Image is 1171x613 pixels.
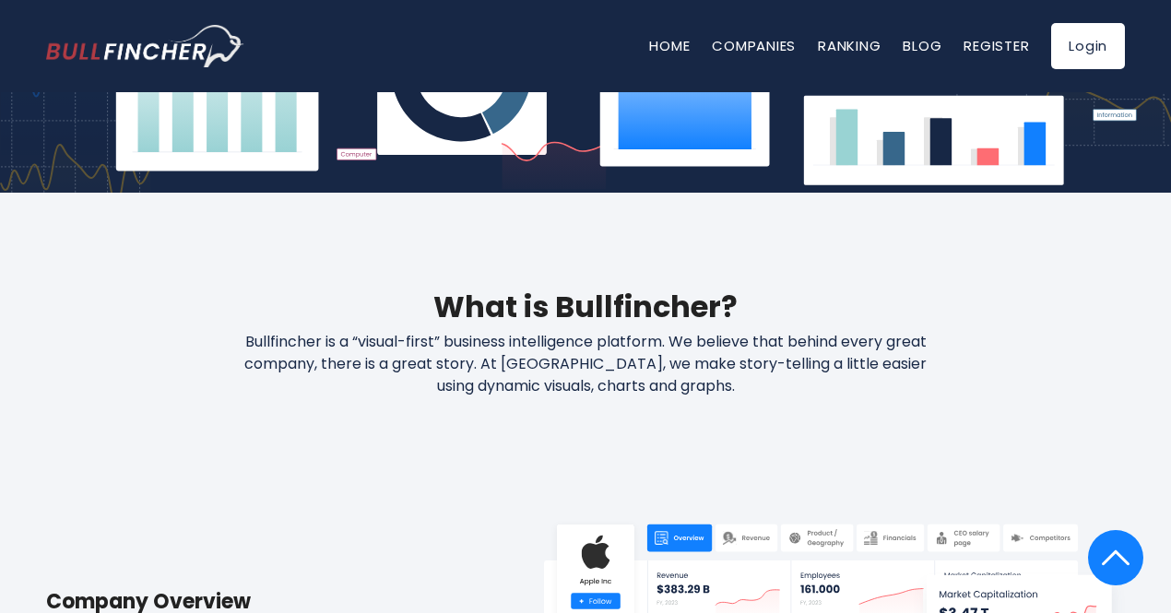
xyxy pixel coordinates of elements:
a: Ranking [818,36,881,55]
a: Go to homepage [46,25,244,67]
a: Register [964,36,1029,55]
a: Home [649,36,690,55]
h2: What is Bullfincher? [46,285,1125,329]
a: Login [1051,23,1125,69]
a: Blog [903,36,941,55]
p: Bullfincher is a “visual-first” business intelligence platform. We believe that behind every grea... [192,331,980,397]
img: bullfincher logo [46,25,244,67]
a: Companies [712,36,796,55]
